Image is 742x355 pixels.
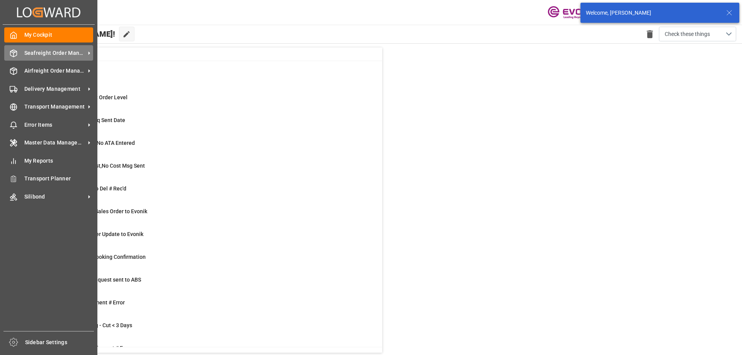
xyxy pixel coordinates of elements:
span: My Cockpit [24,31,94,39]
span: Sidebar Settings [25,338,94,347]
a: 28ETD>3 Days Past,No Cost Msg SentShipment [40,162,373,178]
span: ETD>3 Days Past,No Cost Msg Sent [59,163,145,169]
span: Transport Planner [24,175,94,183]
div: Welcome, [PERSON_NAME] [586,9,719,17]
a: 2ABS: No Bkg Req Sent DateShipment [40,116,373,132]
button: open menu [659,27,736,41]
span: Airfreight Order Management [24,67,85,75]
span: Delivery Management [24,85,85,93]
a: 37TU: PGI Missing - Cut < 3 DaysTransport Unit [40,321,373,338]
a: 27ABS: Missing Booking ConfirmationShipment [40,253,373,269]
span: Error Sales Order Update to Evonik [59,231,143,237]
span: ABS: Missing Booking Confirmation [59,254,146,260]
img: Evonik-brand-mark-Deep-Purple-RGB.jpeg_1700498283.jpeg [548,6,598,19]
span: Check these things [665,30,710,38]
a: My Reports [4,153,93,168]
span: Silibond [24,193,85,201]
a: 0Main-Leg Shipment # ErrorShipment [40,299,373,315]
span: Transport Management [24,103,85,111]
span: Master Data Management [24,139,85,147]
a: 12548allRowsDelivery [40,71,373,87]
a: 0MOT Missing at Order LevelSales Order-IVPO [40,93,373,110]
span: Error Items [24,121,85,129]
a: Transport Planner [4,171,93,186]
a: 4ETA > 10 Days , No ATA EnteredShipment [40,139,373,155]
span: Hello [PERSON_NAME]! [32,27,115,41]
a: 4ETD < 3 Days,No Del # Rec'dShipment [40,185,373,201]
span: Error on Initial Sales Order to Evonik [59,208,147,214]
a: My Cockpit [4,27,93,42]
a: 1Pending Bkg Request sent to ABSShipment [40,276,373,292]
span: Seafreight Order Management [24,49,85,57]
a: 0Error Sales Order Update to EvonikShipment [40,230,373,246]
a: 1Error on Initial Sales Order to EvonikShipment [40,207,373,224]
span: My Reports [24,157,94,165]
span: Pending Bkg Request sent to ABS [59,277,141,283]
